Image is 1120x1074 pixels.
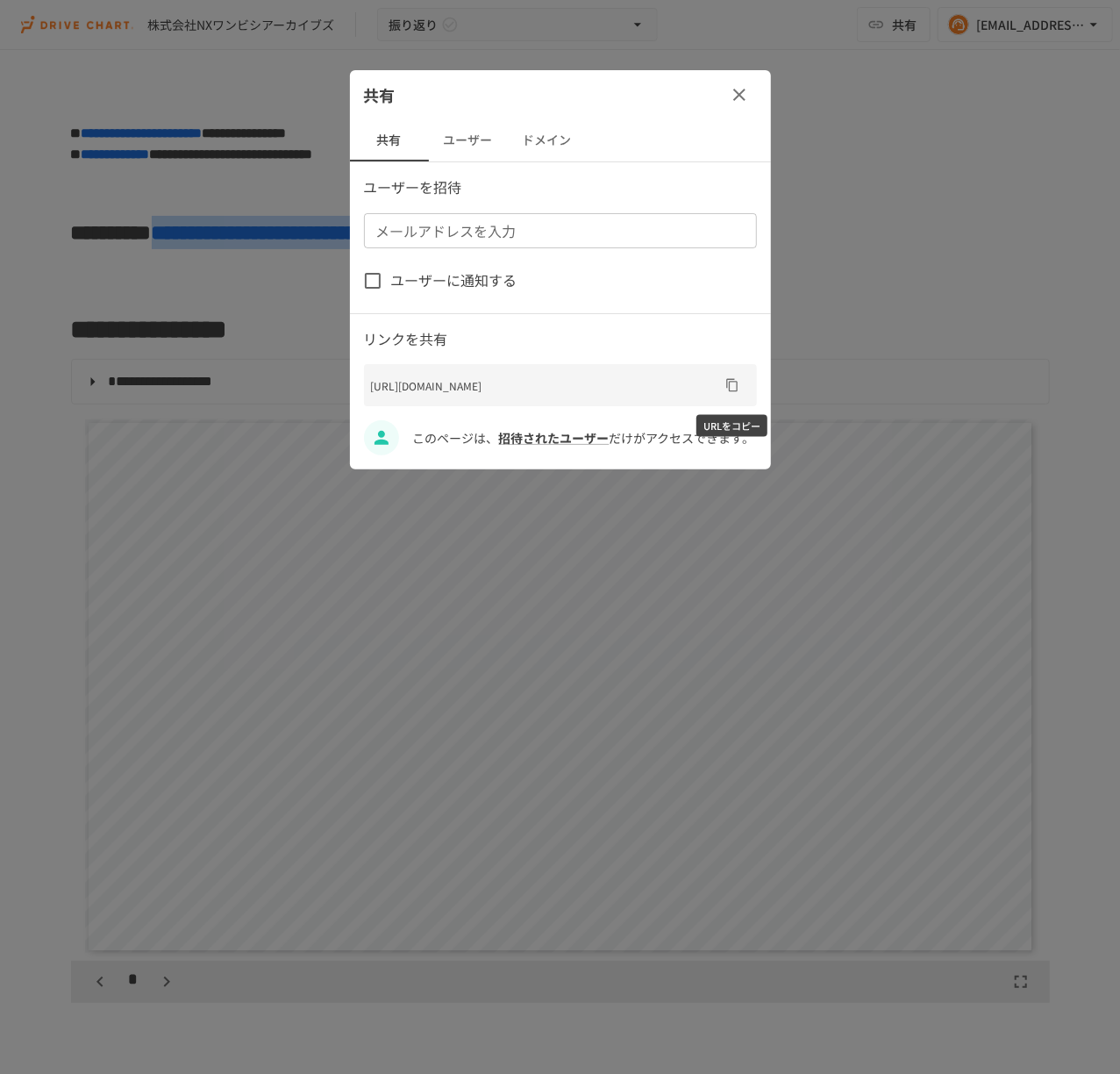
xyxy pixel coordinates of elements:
button: URLをコピー [718,371,746,399]
p: リンクを共有 [364,328,757,351]
button: ユーザー [429,119,508,161]
a: 招待されたユーザー [499,429,610,447]
div: 共有 [350,70,771,119]
p: [URL][DOMAIN_NAME] [371,377,718,394]
p: このページは、 だけがアクセスできます。 [413,428,757,447]
button: ドメイン [508,119,587,161]
button: 共有 [350,119,429,161]
p: ユーザーを招待 [364,176,757,199]
div: URLをコピー [696,415,767,437]
span: ユーザーに通知する [391,269,517,292]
